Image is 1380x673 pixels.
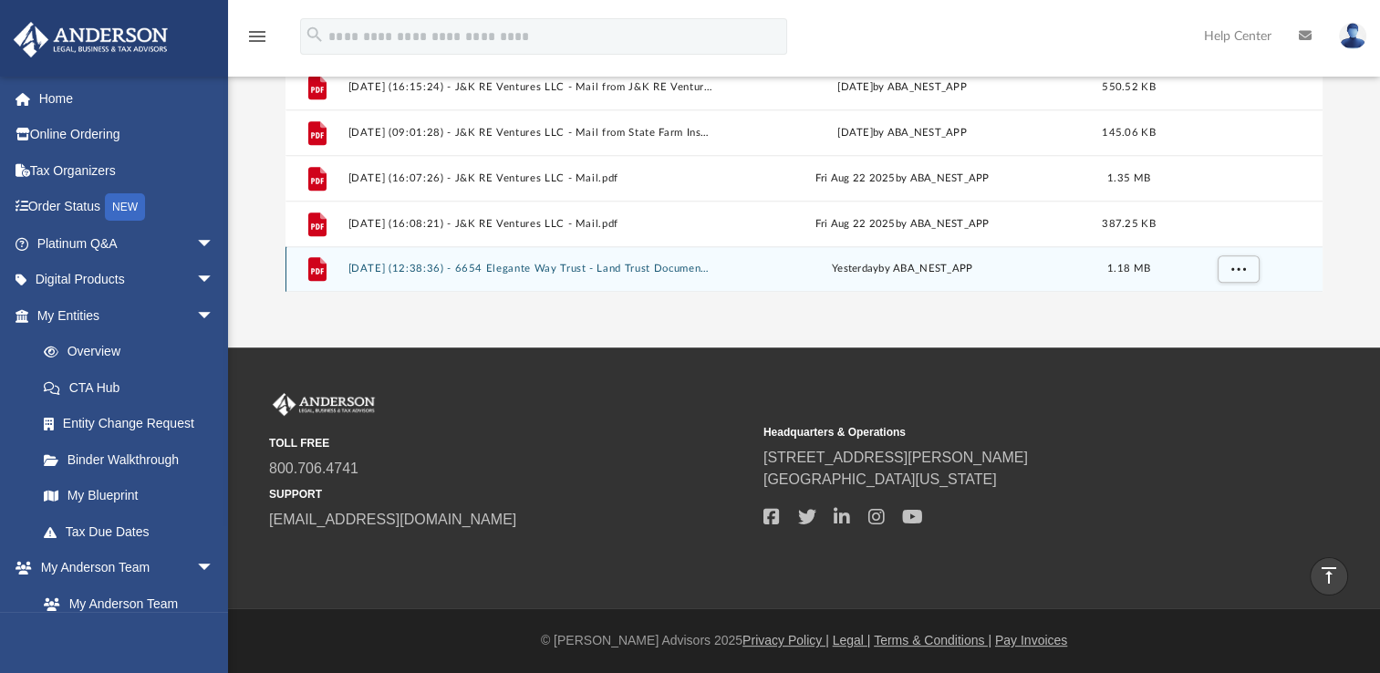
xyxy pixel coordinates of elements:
a: My Anderson Teamarrow_drop_down [13,550,233,586]
a: Terms & Conditions | [874,633,991,647]
button: [DATE] (16:15:24) - J&K RE Ventures LLC - Mail from J&K RE Ventures, LLC.pdf [348,81,712,93]
a: [EMAIL_ADDRESS][DOMAIN_NAME] [269,512,516,527]
a: Platinum Q&Aarrow_drop_down [13,225,242,262]
a: Online Ordering [13,117,242,153]
span: 550.52 KB [1102,82,1155,92]
button: [DATE] (12:38:36) - 6654 Elegante Way Trust - Land Trust Documents from [PERSON_NAME] [PERSON_NAM... [348,263,712,274]
div: Fri Aug 22 2025 by ABA_NEST_APP [721,171,1084,187]
span: 1.35 MB [1107,173,1150,183]
i: search [305,25,325,45]
a: Binder Walkthrough [26,441,242,478]
span: arrow_drop_down [196,225,233,263]
a: CTA Hub [26,369,242,406]
img: Anderson Advisors Platinum Portal [269,393,379,417]
span: yesterday [832,264,878,274]
i: vertical_align_top [1318,564,1340,586]
span: 387.25 KB [1102,219,1155,229]
a: Digital Productsarrow_drop_down [13,262,242,298]
a: [STREET_ADDRESS][PERSON_NAME] [763,450,1028,465]
a: vertical_align_top [1310,557,1348,595]
i: menu [246,26,268,47]
a: My Anderson Team [26,585,223,622]
a: Order StatusNEW [13,189,242,226]
a: Entity Change Request [26,406,242,442]
a: [GEOGRAPHIC_DATA][US_STATE] [763,471,997,487]
span: 1.18 MB [1107,264,1150,274]
a: Tax Organizers [13,152,242,189]
a: Legal | [833,633,871,647]
span: arrow_drop_down [196,297,233,335]
a: Overview [26,334,242,370]
span: arrow_drop_down [196,550,233,587]
div: [DATE] by ABA_NEST_APP [721,125,1084,141]
img: Anderson Advisors Platinum Portal [8,22,173,57]
a: My Entitiesarrow_drop_down [13,297,242,334]
div: Fri Aug 22 2025 by ABA_NEST_APP [721,216,1084,233]
div: © [PERSON_NAME] Advisors 2025 [228,631,1380,650]
span: 145.06 KB [1102,128,1155,138]
img: User Pic [1339,23,1366,49]
a: Privacy Policy | [742,633,829,647]
div: NEW [105,193,145,221]
div: by ABA_NEST_APP [721,261,1084,277]
small: TOLL FREE [269,435,751,451]
a: Pay Invoices [995,633,1067,647]
a: Tax Due Dates [26,513,242,550]
a: My Blueprint [26,478,233,514]
button: [DATE] (16:08:21) - J&K RE Ventures LLC - Mail.pdf [348,218,712,230]
a: Home [13,80,242,117]
button: [DATE] (09:01:28) - J&K RE Ventures LLC - Mail from State Farm Insurance.pdf [348,127,712,139]
a: menu [246,35,268,47]
button: [DATE] (16:07:26) - J&K RE Ventures LLC - Mail.pdf [348,172,712,184]
button: More options [1218,255,1260,283]
a: 800.706.4741 [269,461,358,476]
div: [DATE] by ABA_NEST_APP [721,79,1084,96]
small: SUPPORT [269,486,751,502]
small: Headquarters & Operations [763,424,1245,440]
span: arrow_drop_down [196,262,233,299]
